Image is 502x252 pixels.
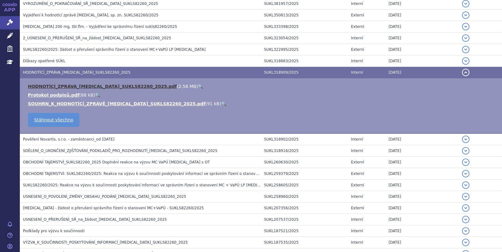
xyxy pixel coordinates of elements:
td: [DATE] [385,225,459,237]
span: Externí [351,13,364,17]
td: SUKL258605/2025 [261,180,348,191]
span: USNESENÍ_O_PŘERUŠENÍ_SŘ_na_žádost_KISQALI_SUKLS82260_2025 [23,217,167,222]
td: SUKL322995/2025 [261,44,348,55]
button: detail [462,193,469,200]
span: Interní [351,229,363,233]
button: detail [462,170,469,177]
td: SUKL323054/2025 [261,33,348,44]
button: detail [462,34,469,42]
span: OBCHODNÍ TAJEMSTVÍ_SUKLS82260_2025 Doplnění reakce na výzvu MC VaPÚ Kisqali s OT [23,160,210,164]
button: detail [462,23,469,30]
button: detail [462,204,469,212]
span: Externí [351,24,364,29]
td: [DATE] [385,145,459,157]
td: SUKL318909/2025 [261,67,348,78]
td: [DATE] [385,44,459,55]
td: [DATE] [385,157,459,168]
td: [DATE] [385,21,459,33]
span: Externí [351,206,364,210]
span: USNESENÍ_O_POVOLENÍ_ZMĚNY_OBSAHU_PODÁNÍ_KISQALI_SUKLS82260_2025 [23,194,186,199]
span: Interní [351,36,363,40]
a: Protokol podpisů.pdf [28,93,79,98]
button: detail [462,46,469,53]
button: detail [462,11,469,19]
span: Externí [351,47,364,52]
a: HODNOTÍCÍ_ZPRÁVA_[MEDICAL_DATA]_SUKLS82260_2025.pdf [28,84,177,89]
td: [DATE] [385,133,459,145]
span: Interní [351,217,363,222]
a: 🔍 [95,93,100,98]
td: SUKL258960/2025 [261,191,348,202]
span: Externí [351,160,364,164]
span: Interní [351,194,363,199]
td: SUKL207537/2025 [261,214,348,225]
td: SUKL350813/2025 [261,10,348,21]
td: [DATE] [385,10,459,21]
span: Důkazy opatřené SÚKL [23,59,65,63]
span: Interní [351,70,363,75]
td: SUKL187521/2025 [261,225,348,237]
td: [DATE] [385,202,459,214]
td: SUKL207356/2025 [261,202,348,214]
td: [DATE] [385,33,459,44]
td: [DATE] [385,191,459,202]
span: Interní [351,59,363,63]
span: VYROZUMĚNÍ_O_POKRAČOVÁNÍ_SŘ_KISQALI_SUKLS82260_2025 [23,2,158,6]
span: VÝZVA_K_SOUČINNOSTI_POSKYTOVÁNÍ_INFORMACÍ_KISQALI_SUKLS82260_2025 [23,240,188,245]
span: Interní [351,137,363,141]
button: detail [462,181,469,189]
span: OBCHODNÍ TAJEMSTVÍ: SUKLS82260/2025: Reakce na výzvu k součinnosti poskytování informací ve správ... [23,172,415,176]
button: detail [462,159,469,166]
td: SUKL260630/2025 [261,157,348,168]
a: 🔍 [198,84,203,89]
span: Vyjádření k hodnotící zprávě KISQALI, sp. zn. SUKLS82260/2025 [23,13,158,17]
a: 🔍 [221,101,226,106]
td: [DATE] [385,237,459,248]
a: Stáhnout všechno [28,113,79,127]
td: [DATE] [385,67,459,78]
td: SUKL318916/2025 [261,145,348,157]
span: Pověření Novartis, s.r.o. - zaměstnanci_od 12.3.2025 [23,137,114,141]
button: detail [462,69,469,76]
td: SUKL259379/2025 [261,168,348,180]
span: SDĚLENÍ_O_UKONČENÍ_ZJIŠŤOVÁNÍ_PODKLADŮ_PRO_ROZHODNUTÍ_KISQALI_SUKLS82260_2025 [23,149,217,153]
span: 88 kB [81,93,93,98]
span: SUKLS82260/2025: žádost o přerušení správního řízení o stanovení MC+VaPÚ LP Kisqali [23,47,206,52]
span: KISQALI 200 mg, tbl.flm. - Vyjádření ke správnímu řízení sukls82260/2025 [23,24,177,29]
span: Podklady pro výzvu k součinnosti [23,229,85,233]
span: 2.58 MB [179,84,196,89]
span: Externí [351,172,364,176]
span: Externí [351,183,364,187]
td: SUKL318902/2025 [261,133,348,145]
span: Interní [351,240,363,245]
span: 2_USNESENÍ_O_PŘERUŠENÍ_SŘ_na_žádost_KISQALI_SUKLS82260_2025 [23,36,171,40]
li: ( ) [28,92,496,98]
a: SOUHRN_K_HODNOTÍCÍ_ZPRÁVĚ_[MEDICAL_DATA]_SUKLS82260_2025.pdf [28,101,205,106]
button: detail [462,147,469,154]
button: detail [462,216,469,223]
td: SUKL187535/2025 [261,237,348,248]
td: SUKL318883/2025 [261,55,348,67]
span: HODNOTÍCÍ_ZPRÁVA_KISQALI_SUKLS82260_2025 [23,70,131,75]
span: SUKLS82260/2025: Reakce na výzvu k součinnosti poskytování informací ve správním řízení o stanove... [23,183,371,187]
button: detail [462,57,469,65]
td: SUKL333398/2025 [261,21,348,33]
button: detail [462,136,469,143]
li: ( ) [28,101,496,107]
span: 91 kB [207,101,220,106]
span: Interní [351,149,363,153]
td: [DATE] [385,214,459,225]
td: [DATE] [385,180,459,191]
td: [DATE] [385,168,459,180]
button: detail [462,227,469,235]
span: Interní [351,2,363,6]
li: ( ) [28,83,496,89]
td: [DATE] [385,55,459,67]
span: Kisqali - žádost o přerušení správního řízení o stanovení MC+VaPÚ - SUKLS82260/2025 [23,206,204,210]
button: detail [462,239,469,246]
